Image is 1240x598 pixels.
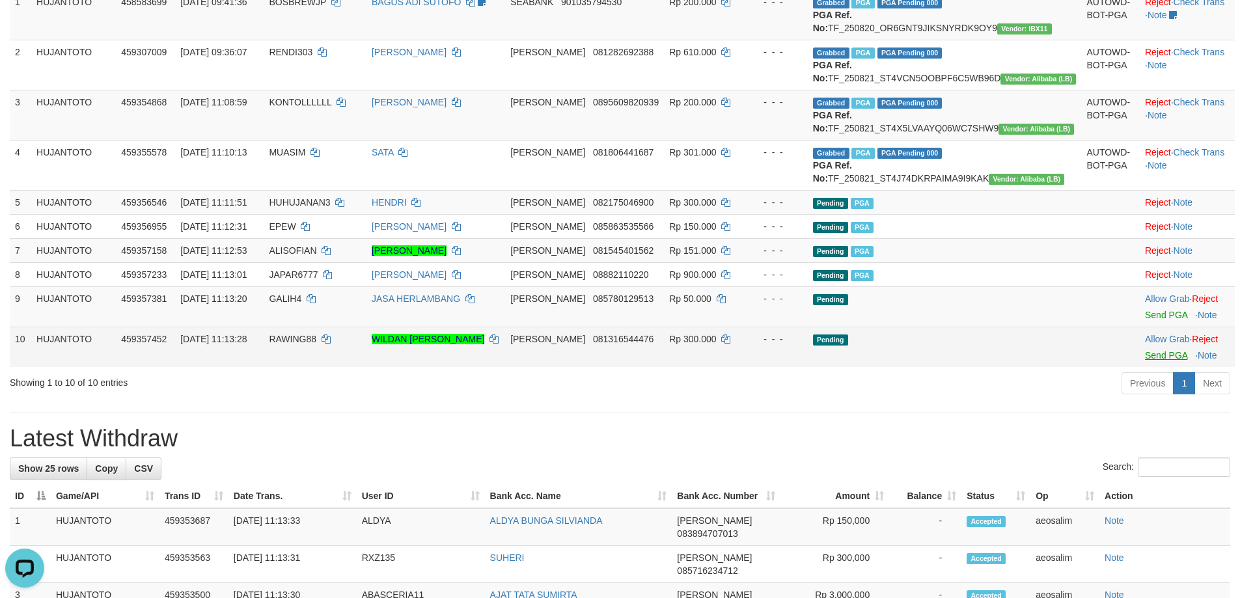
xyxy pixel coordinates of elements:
td: aeosalim [1030,508,1099,546]
span: [PERSON_NAME] [677,552,752,563]
span: [PERSON_NAME] [677,515,752,526]
span: Accepted [967,516,1006,527]
td: AUTOWD-BOT-PGA [1081,40,1140,90]
button: Open LiveChat chat widget [5,5,44,44]
a: JASA HERLAMBANG [372,293,460,304]
span: 459356955 [121,221,167,232]
td: HUJANTOTO [51,508,159,546]
td: · [1140,286,1235,327]
td: TF_250821_ST4VCN5OOBPF6C5WB96D [808,40,1082,90]
span: Pending [813,334,848,346]
a: Send PGA [1145,350,1187,360]
td: · [1140,214,1235,238]
span: Marked by aeosalim [851,198,874,209]
a: CSV [126,457,161,480]
a: Reject [1145,245,1171,256]
td: [DATE] 11:13:31 [228,546,357,583]
td: - [889,546,961,583]
a: Note [1174,269,1193,280]
div: - - - [751,333,803,346]
td: 5 [10,190,31,214]
span: [PERSON_NAME] [510,293,585,304]
span: Pending [813,246,848,257]
span: JAPAR6777 [269,269,318,280]
span: Copy 081806441687 to clipboard [593,147,654,157]
td: Rp 150,000 [780,508,889,546]
td: HUJANTOTO [31,90,116,140]
span: [PERSON_NAME] [510,269,585,280]
div: - - - [751,146,803,159]
th: Amount: activate to sort column ascending [780,484,889,508]
th: Status: activate to sort column ascending [961,484,1030,508]
th: Balance: activate to sort column ascending [889,484,961,508]
span: [DATE] 11:12:53 [180,245,247,256]
div: - - - [751,196,803,209]
span: KONTOLLLLLL [269,97,331,107]
span: Copy 085716234712 to clipboard [677,565,737,576]
span: EPEW [269,221,296,232]
td: HUJANTOTO [31,140,116,190]
td: HUJANTOTO [31,327,116,367]
a: Note [1174,245,1193,256]
span: Pending [813,198,848,209]
span: Vendor URL: https://dashboard.q2checkout.com/secure [989,174,1064,185]
span: Copy 0895609820939 to clipboard [593,97,659,107]
a: Next [1194,372,1230,394]
a: Reject [1145,97,1171,107]
a: [PERSON_NAME] [372,269,447,280]
td: 459353563 [159,546,228,583]
a: Reject [1145,221,1171,232]
span: [PERSON_NAME] [510,197,585,208]
a: ALDYA BUNGA SILVIANDA [490,515,603,526]
span: · [1145,334,1192,344]
span: [PERSON_NAME] [510,97,585,107]
td: 7 [10,238,31,262]
a: Check Trans [1174,47,1225,57]
span: Copy 082175046900 to clipboard [593,197,654,208]
td: aeosalim [1030,546,1099,583]
td: · · [1140,90,1235,140]
span: Pending [813,294,848,305]
td: RXZ135 [357,546,485,583]
span: PGA Pending [877,48,943,59]
span: [DATE] 11:10:13 [180,147,247,157]
div: Showing 1 to 10 of 10 entries [10,371,507,389]
td: Rp 300,000 [780,546,889,583]
td: 10 [10,327,31,367]
a: 1 [1173,372,1195,394]
span: [DATE] 11:11:51 [180,197,247,208]
span: Copy 081316544476 to clipboard [593,334,654,344]
span: 459357233 [121,269,167,280]
td: TF_250821_ST4X5LVAAYQ06WC7SHW9 [808,90,1082,140]
span: PGA Pending [877,98,943,109]
a: SUHERI [490,552,525,563]
a: Note [1198,310,1217,320]
span: Rp 610.000 [669,47,716,57]
span: [DATE] 11:13:28 [180,334,247,344]
span: Grabbed [813,98,849,109]
td: - [889,508,961,546]
th: Action [1099,484,1230,508]
a: Note [1174,221,1193,232]
a: Note [1148,10,1167,20]
div: - - - [751,292,803,305]
span: Marked by aeosalim [851,48,874,59]
a: Note [1198,350,1217,360]
td: HUJANTOTO [31,286,116,327]
span: Pending [813,222,848,233]
a: Note [1105,552,1124,563]
span: 459356546 [121,197,167,208]
span: ALISOFIAN [269,245,316,256]
span: Rp 50.000 [669,293,711,304]
span: Rp 301.000 [669,147,716,157]
span: Copy 081282692388 to clipboard [593,47,654,57]
a: Check Trans [1174,97,1225,107]
span: [PERSON_NAME] [510,47,585,57]
span: Rp 300.000 [669,334,716,344]
td: 459353687 [159,508,228,546]
span: [PERSON_NAME] [510,334,585,344]
span: Rp 200.000 [669,97,716,107]
a: Note [1148,160,1167,170]
th: Date Trans.: activate to sort column ascending [228,484,357,508]
span: [DATE] 11:13:20 [180,293,247,304]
